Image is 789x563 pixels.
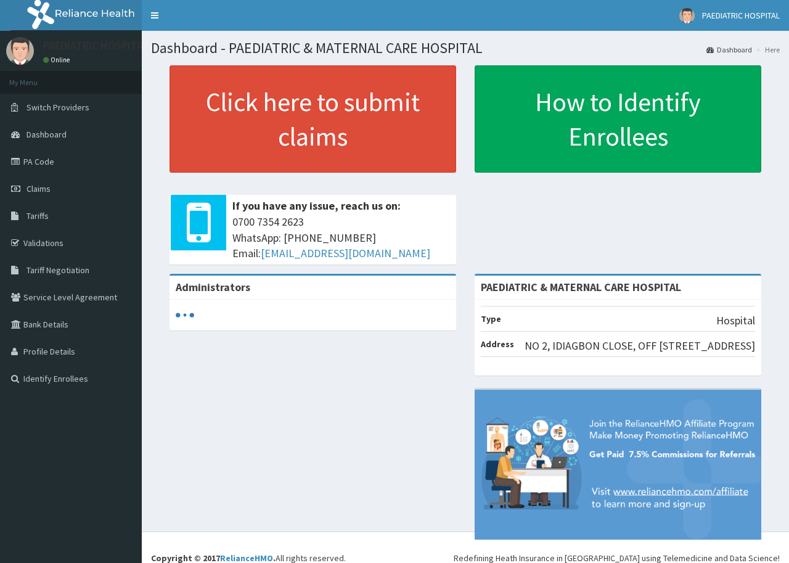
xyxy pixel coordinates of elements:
img: User Image [6,37,34,65]
b: If you have any issue, reach us on: [232,199,401,213]
b: Address [481,339,514,350]
span: 0700 7354 2623 WhatsApp: [PHONE_NUMBER] Email: [232,214,450,261]
span: Tariffs [27,210,49,221]
a: Online [43,55,73,64]
a: Dashboard [706,44,752,55]
strong: PAEDIATRIC & MATERNAL CARE HOSPITAL [481,280,681,294]
p: Hospital [716,313,755,329]
span: PAEDIATRIC HOSPITAL [702,10,780,21]
img: User Image [679,8,695,23]
a: How to Identify Enrollees [475,65,761,173]
h1: Dashboard - PAEDIATRIC & MATERNAL CARE HOSPITAL [151,40,780,56]
span: Claims [27,183,51,194]
b: Administrators [176,280,250,294]
span: Dashboard [27,129,67,140]
p: NO 2, IDIAGBON CLOSE, OFF [STREET_ADDRESS] [525,338,755,354]
span: Tariff Negotiation [27,265,89,276]
a: Click here to submit claims [170,65,456,173]
a: [EMAIL_ADDRESS][DOMAIN_NAME] [261,246,430,260]
li: Here [753,44,780,55]
b: Type [481,313,501,324]
p: PAEDIATRIC HOSPITAL [43,40,149,51]
img: provider-team-banner.png [475,390,761,540]
svg: audio-loading [176,306,194,324]
span: Switch Providers [27,102,89,113]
